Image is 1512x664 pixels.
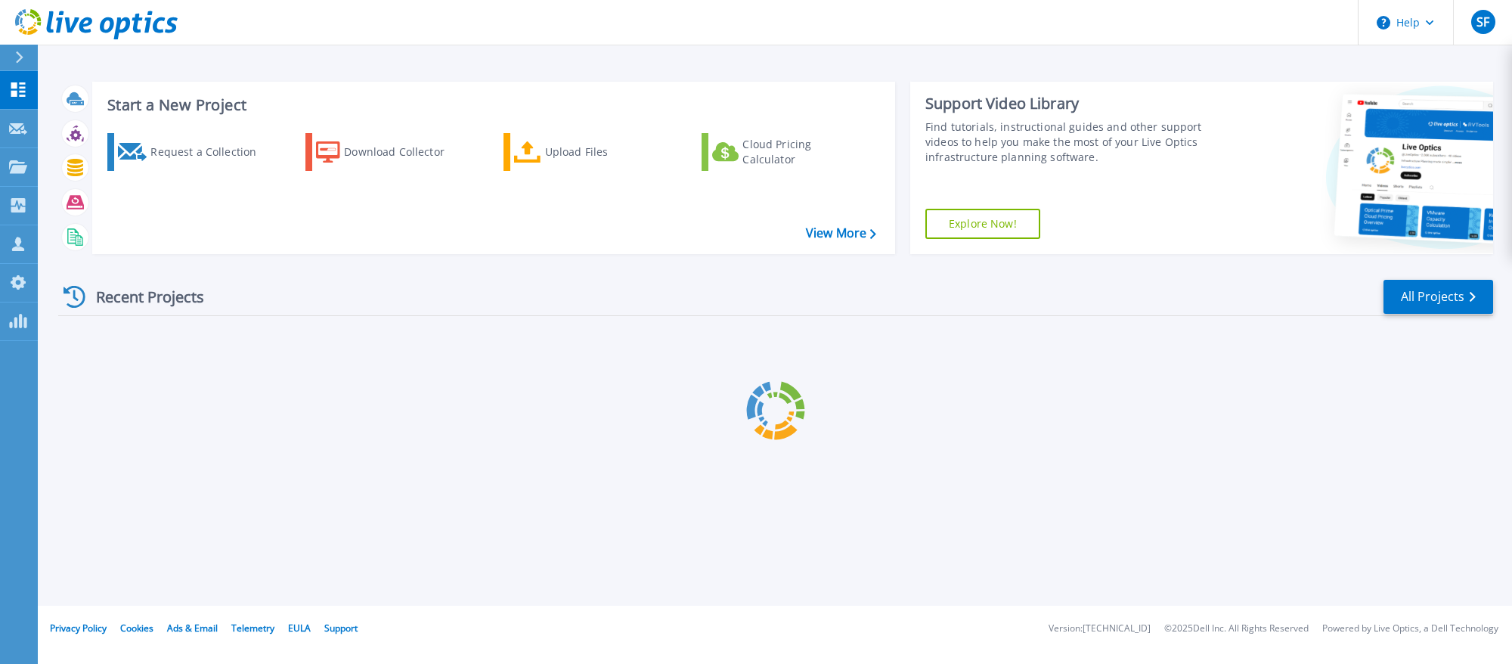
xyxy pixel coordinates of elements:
[1383,280,1493,314] a: All Projects
[50,622,107,635] a: Privacy Policy
[1322,624,1498,634] li: Powered by Live Optics, a Dell Technology
[503,133,672,171] a: Upload Files
[925,94,1223,113] div: Support Video Library
[120,622,153,635] a: Cookies
[344,137,465,167] div: Download Collector
[702,133,870,171] a: Cloud Pricing Calculator
[107,97,875,113] h3: Start a New Project
[305,133,474,171] a: Download Collector
[806,226,876,240] a: View More
[1476,16,1489,28] span: SF
[167,622,218,635] a: Ads & Email
[925,119,1223,165] div: Find tutorials, instructional guides and other support videos to help you make the most of your L...
[107,133,276,171] a: Request a Collection
[58,278,225,315] div: Recent Projects
[288,622,311,635] a: EULA
[742,137,863,167] div: Cloud Pricing Calculator
[1049,624,1151,634] li: Version: [TECHNICAL_ID]
[1164,624,1309,634] li: © 2025 Dell Inc. All Rights Reserved
[231,622,274,635] a: Telemetry
[324,622,358,635] a: Support
[925,209,1040,239] a: Explore Now!
[545,137,666,167] div: Upload Files
[150,137,271,167] div: Request a Collection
